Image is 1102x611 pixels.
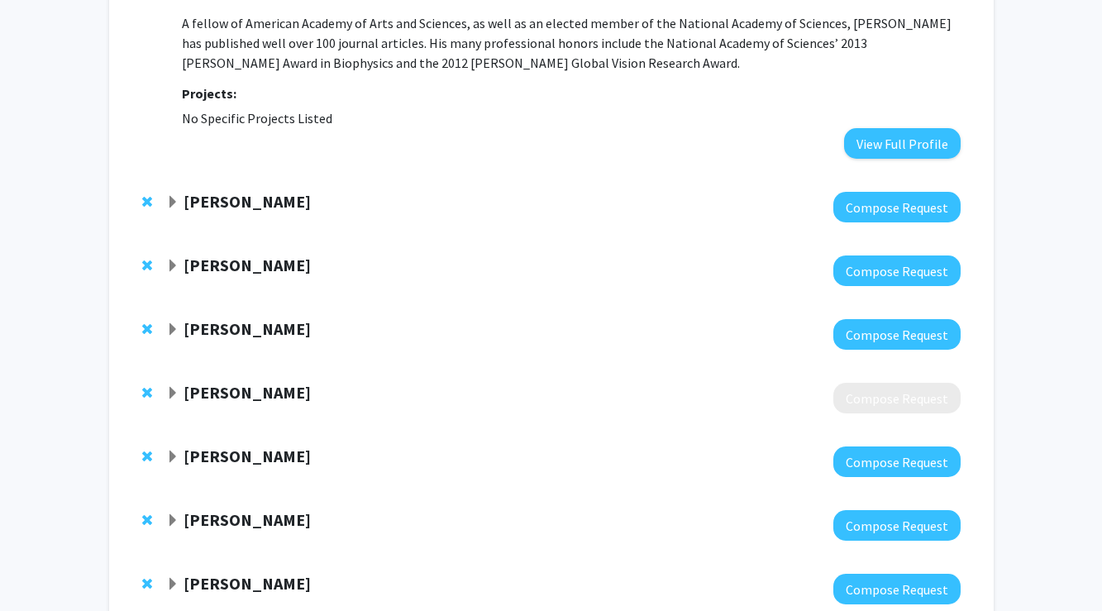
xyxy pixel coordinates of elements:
strong: [PERSON_NAME] [184,191,311,212]
span: No Specific Projects Listed [182,110,332,126]
button: View Full Profile [844,128,961,159]
button: Compose Request to Jeffrey Tornheim [833,255,961,286]
span: Expand Barbara Slusher Bookmark [166,387,179,400]
button: Compose Request to Valina Dawson [833,510,961,541]
strong: [PERSON_NAME] [184,509,311,530]
strong: [PERSON_NAME] [184,573,311,594]
span: Expand Michele Manahan Bookmark [166,323,179,337]
strong: [PERSON_NAME] [184,255,311,275]
span: Expand Kunal Parikh Bookmark [166,196,179,209]
button: Compose Request to Kunal Parikh [833,192,961,222]
span: Remove Nicholas Maragakis from bookmarks [142,577,152,590]
span: Expand Nicholas Maragakis Bookmark [166,578,179,591]
span: Expand Jeffrey Tornheim Bookmark [166,260,179,273]
button: Compose Request to Jeffrey Rothstein [833,446,961,477]
span: Expand Valina Dawson Bookmark [166,514,179,527]
strong: Projects: [182,85,236,102]
span: Remove Jeffrey Tornheim from bookmarks [142,259,152,272]
button: Compose Request to Michele Manahan [833,319,961,350]
strong: [PERSON_NAME] [184,382,311,403]
span: Expand Jeffrey Rothstein Bookmark [166,451,179,464]
span: Remove Jeffrey Rothstein from bookmarks [142,450,152,463]
button: Compose Request to Barbara Slusher [833,383,961,413]
span: Remove Barbara Slusher from bookmarks [142,386,152,399]
iframe: Chat [12,537,70,599]
span: Remove Valina Dawson from bookmarks [142,513,152,527]
span: Remove Kunal Parikh from bookmarks [142,195,152,208]
strong: [PERSON_NAME] [184,446,311,466]
button: Compose Request to Nicholas Maragakis [833,574,961,604]
p: A fellow of American Academy of Arts and Sciences, as well as an elected member of the National A... [182,13,960,73]
span: Remove Michele Manahan from bookmarks [142,322,152,336]
strong: [PERSON_NAME] [184,318,311,339]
